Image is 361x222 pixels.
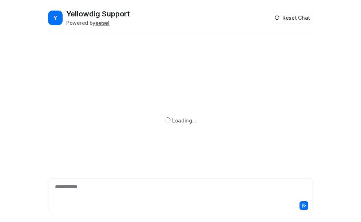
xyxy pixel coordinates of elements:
b: eesel [95,20,110,26]
span: Y [48,11,63,25]
button: Reset Chat [272,12,313,23]
div: Loading... [172,117,196,124]
h2: Yellowdig Support [66,9,130,19]
div: Powered by [66,19,130,27]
